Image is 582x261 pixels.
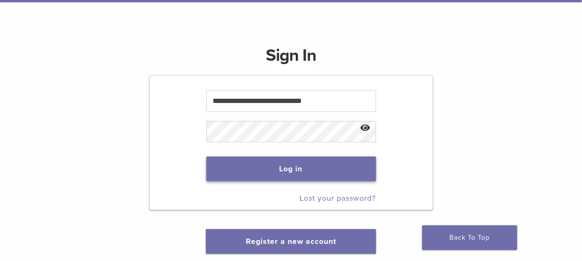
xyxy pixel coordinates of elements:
a: Lost your password? [300,194,376,203]
button: Log in [206,157,376,181]
a: Back To Top [422,225,517,250]
button: Show password [355,116,376,140]
button: Register a new account [206,229,376,254]
a: Register a new account [246,237,336,246]
h1: Sign In [266,44,316,75]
